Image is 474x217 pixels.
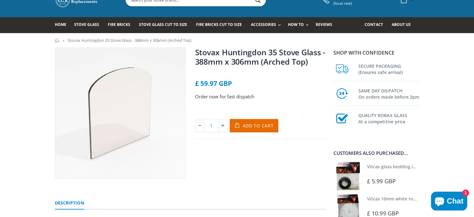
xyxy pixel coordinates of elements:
span: £ 10.99 GBP [367,210,399,217]
span: Stove Glass [74,22,99,27]
span: Home [55,22,66,27]
a: Stove Glass Cut To Size [139,17,192,33]
h3: QUALITY ROBAX GLASS At a competitive price [358,111,419,125]
span: Stovax Huntingdon 35 Stove Glass - 388mm x 306mm (Arched Top) [68,37,191,43]
span: Accessories [251,22,276,27]
h3: SAME DAY DISPATCH On orders made before 2pm [358,86,419,100]
a: Home [55,17,71,33]
p: Order now for fast dispatch [195,93,326,100]
span: Add to Cart [243,123,274,129]
span: Fire Bricks Cut To Size [196,22,242,27]
p: Shop with confidence [333,49,419,57]
a: How To [288,17,312,33]
a: Fire Bricks Cut To Size [196,17,247,33]
a: Accessories [251,17,284,33]
a: Fire Bricks [108,17,135,33]
span: (local rate) [333,1,371,6]
a: Reviews [316,17,337,33]
a: Contact [365,17,387,33]
span: £ 59.97 GBP [195,79,232,88]
span: Contact [365,22,383,27]
span: Stove Glass Cut To Size [139,22,187,27]
a: Stove Glass [74,17,104,33]
span: About us [391,22,410,27]
a: Description [55,197,84,210]
h3: SECURE PACKAGING (Ensures safe arrival) [358,62,419,76]
span: £ 5.99 GBP [367,177,396,185]
inbox-online-store-chat: Shopify online store chat [429,192,469,212]
span: How To [288,22,304,27]
span: Fire Bricks [108,22,130,27]
span: Reviews [316,22,332,27]
a: Stovax Huntingdon 35 Stove Glass - 388mm x 306mm (Arched Top) [195,47,326,67]
button: Add to Cart [230,119,279,132]
img: gradualarchedtopstoveglass_d7937cd7-7296-432b-8f27-7c84696fbf2c_800x_crop_center.webp [55,48,185,178]
div: Customers also purchased... [333,151,419,155]
img: Vitcas stove glass bedding in tape [333,162,362,191]
a: Home [55,38,60,42]
a: About us [391,17,415,33]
